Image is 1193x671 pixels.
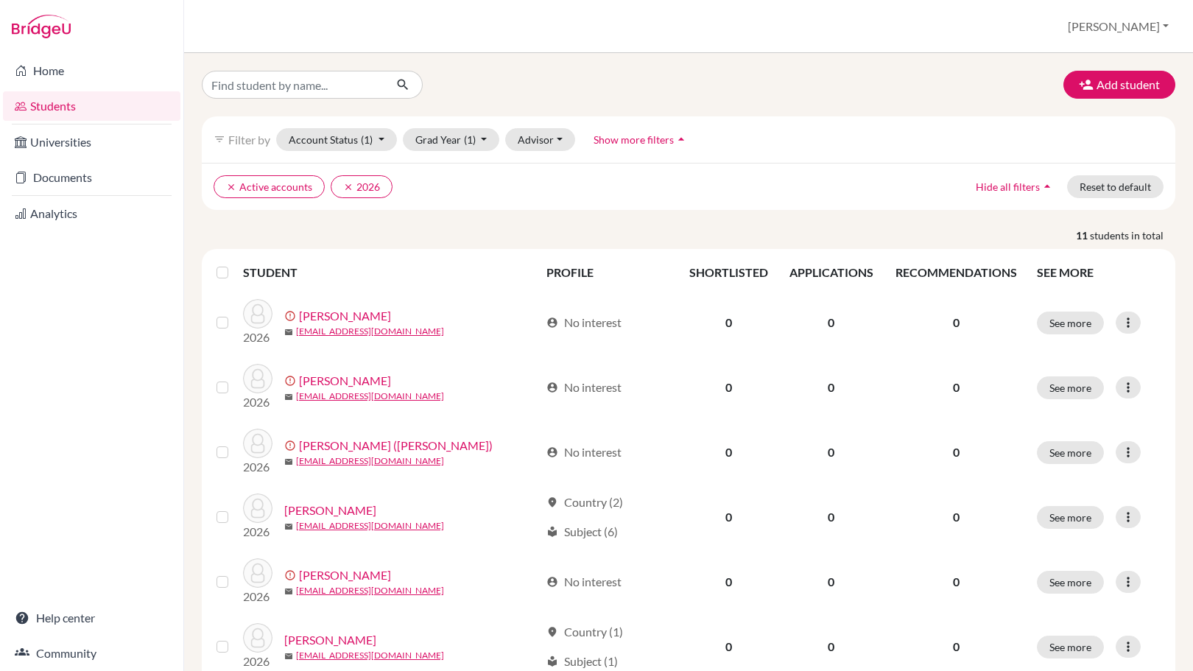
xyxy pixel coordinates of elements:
a: [PERSON_NAME] ([PERSON_NAME]) [299,437,493,454]
a: [EMAIL_ADDRESS][DOMAIN_NAME] [296,325,444,338]
button: Account Status(1) [276,128,397,151]
a: Documents [3,163,180,192]
a: Analytics [3,199,180,228]
span: mail [284,587,293,596]
span: error_outline [284,569,299,581]
td: 0 [779,420,884,485]
button: clearActive accounts [214,175,325,198]
button: Add student [1063,71,1175,99]
a: [PERSON_NAME] [299,372,391,390]
td: 0 [679,549,779,614]
button: clear2026 [331,175,393,198]
span: account_circle [546,446,558,458]
span: account_circle [546,317,558,329]
strong: 11 [1076,228,1090,243]
p: 0 [893,638,1019,656]
img: Bridge-U [12,15,71,38]
a: [PERSON_NAME] [299,307,391,325]
p: 2026 [243,329,272,346]
span: Filter by [228,133,270,147]
a: [EMAIL_ADDRESS][DOMAIN_NAME] [296,390,444,403]
button: [PERSON_NAME] [1061,13,1175,41]
button: See more [1037,441,1104,464]
div: Subject (6) [546,523,618,541]
button: See more [1037,376,1104,399]
td: 0 [779,549,884,614]
img: Jeon, Huiju [243,364,272,393]
div: Subject (1) [546,653,618,670]
a: [PERSON_NAME] [284,502,376,519]
td: 0 [779,290,884,355]
span: Show more filters [594,133,674,146]
i: filter_list [214,133,225,145]
span: error_outline [284,375,299,387]
span: account_circle [546,382,558,393]
p: 0 [893,573,1019,591]
span: location_on [546,626,558,638]
div: No interest [546,573,622,591]
span: mail [284,457,293,466]
p: 2026 [243,523,272,541]
td: 0 [679,485,779,549]
p: 2026 [243,588,272,605]
p: 0 [893,508,1019,526]
i: arrow_drop_up [1040,179,1055,194]
a: [EMAIL_ADDRESS][DOMAIN_NAME] [296,519,444,533]
th: PROFILE [538,255,679,290]
div: Country (2) [546,493,623,511]
button: Reset to default [1067,175,1164,198]
p: 2026 [243,653,272,670]
img: Kim, Eunseo [243,493,272,523]
img: Lucero, Elijah [243,623,272,653]
span: local_library [546,526,558,538]
p: 2026 [243,393,272,411]
div: No interest [546,443,622,461]
button: See more [1037,312,1104,334]
span: local_library [546,656,558,667]
button: Hide all filtersarrow_drop_up [963,175,1067,198]
th: SEE MORE [1028,255,1169,290]
a: Students [3,91,180,121]
p: 0 [893,379,1019,396]
td: 0 [679,355,779,420]
span: account_circle [546,576,558,588]
i: arrow_drop_up [674,132,689,147]
button: See more [1037,571,1104,594]
span: error_outline [284,310,299,322]
i: clear [226,182,236,192]
td: 0 [779,485,884,549]
span: mail [284,522,293,531]
button: See more [1037,506,1104,529]
th: RECOMMENDATIONS [884,255,1028,290]
th: SHORTLISTED [679,255,779,290]
p: 2026 [243,458,272,476]
span: location_on [546,496,558,508]
button: Advisor [505,128,575,151]
span: mail [284,328,293,337]
a: [PERSON_NAME] [284,631,376,649]
span: error_outline [284,440,299,452]
span: Hide all filters [976,180,1040,193]
a: Universities [3,127,180,157]
a: Help center [3,603,180,633]
span: mail [284,652,293,661]
a: Community [3,639,180,668]
th: STUDENT [243,255,538,290]
input: Find student by name... [202,71,384,99]
span: (1) [464,133,476,146]
img: Lee, Yehwan [243,558,272,588]
button: See more [1037,636,1104,658]
td: 0 [779,355,884,420]
span: (1) [361,133,373,146]
div: No interest [546,314,622,331]
i: clear [343,182,353,192]
img: Duffy, Ethan [243,299,272,329]
td: 0 [679,420,779,485]
a: [EMAIL_ADDRESS][DOMAIN_NAME] [296,649,444,662]
button: Grad Year(1) [403,128,500,151]
div: Country (1) [546,623,623,641]
a: Home [3,56,180,85]
img: Jiang, Musheng (Mandy) [243,429,272,458]
a: [EMAIL_ADDRESS][DOMAIN_NAME] [296,454,444,468]
a: [EMAIL_ADDRESS][DOMAIN_NAME] [296,584,444,597]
